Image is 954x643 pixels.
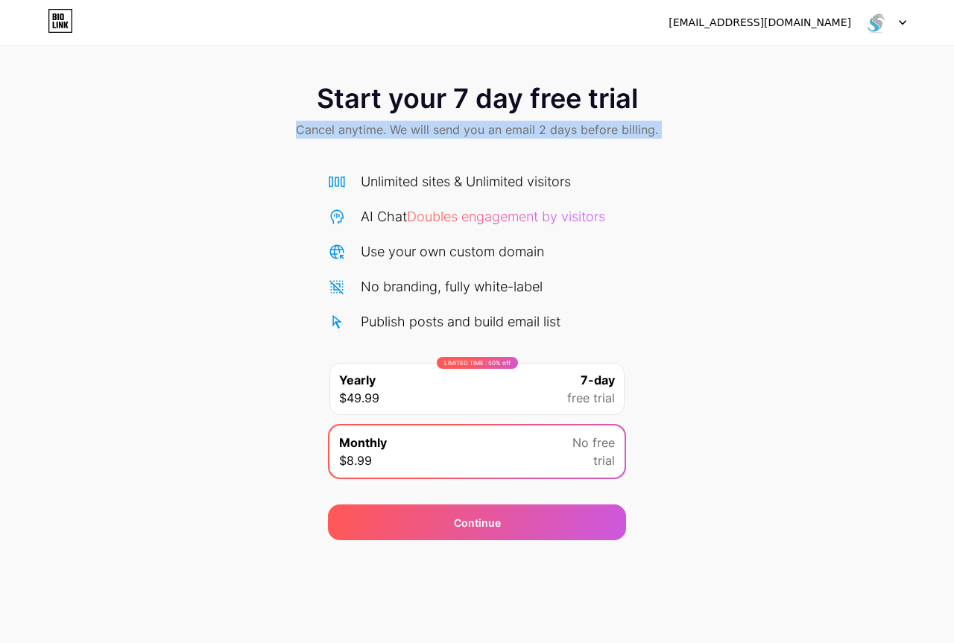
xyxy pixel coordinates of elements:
span: Start your 7 day free trial [317,83,638,113]
span: free trial [567,389,615,407]
div: Continue [454,515,501,530]
span: Yearly [339,371,376,389]
span: Monthly [339,434,387,452]
span: 7-day [581,371,615,389]
img: archiveconverter [862,8,891,37]
span: $8.99 [339,452,372,469]
div: Publish posts and build email list [361,311,560,332]
span: No free [572,434,615,452]
span: $49.99 [339,389,379,407]
div: AI Chat [361,206,605,227]
span: Doubles engagement by visitors [407,209,605,224]
div: Use your own custom domain [361,241,544,262]
div: No branding, fully white-label [361,276,543,297]
span: Cancel anytime. We will send you an email 2 days before billing. [296,121,658,139]
div: [EMAIL_ADDRESS][DOMAIN_NAME] [669,15,851,31]
span: trial [593,452,615,469]
div: LIMITED TIME : 50% off [437,357,518,369]
div: Unlimited sites & Unlimited visitors [361,171,571,191]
